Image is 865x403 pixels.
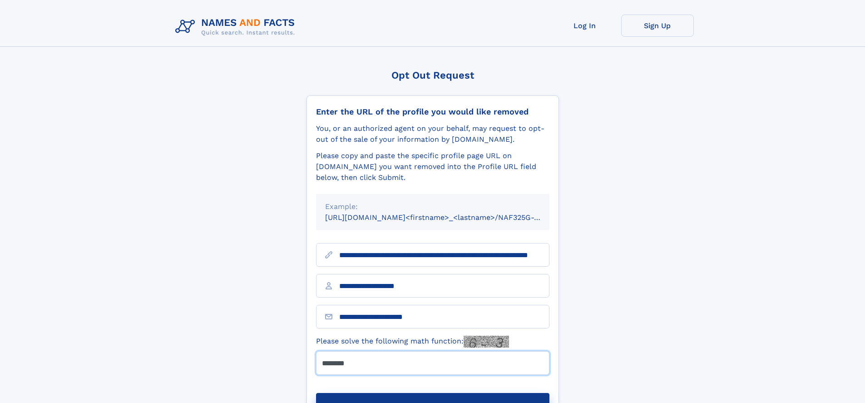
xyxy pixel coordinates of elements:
a: Sign Up [621,15,694,37]
div: Enter the URL of the profile you would like removed [316,107,549,117]
small: [URL][DOMAIN_NAME]<firstname>_<lastname>/NAF325G-xxxxxxxx [325,213,567,222]
div: You, or an authorized agent on your behalf, may request to opt-out of the sale of your informatio... [316,123,549,145]
div: Example: [325,201,540,212]
div: Opt Out Request [306,70,559,81]
div: Please copy and paste the specific profile page URL on [DOMAIN_NAME] you want removed into the Pr... [316,150,549,183]
label: Please solve the following math function: [316,336,509,348]
a: Log In [549,15,621,37]
img: Logo Names and Facts [172,15,302,39]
